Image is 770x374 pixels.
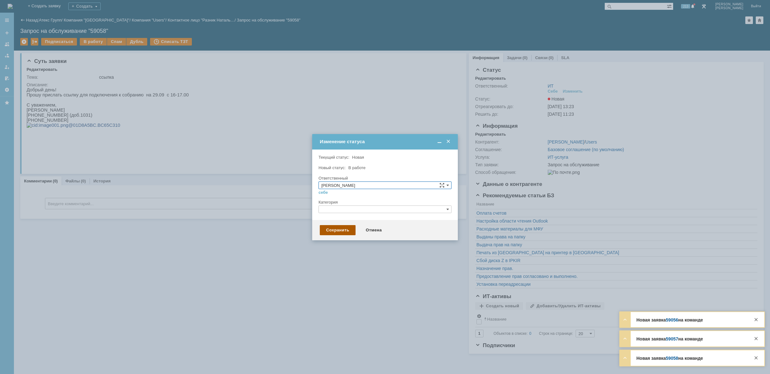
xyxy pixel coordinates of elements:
strong: Новая заявка на команде [636,336,703,341]
a: себе [319,190,328,195]
div: Закрыть [752,335,760,342]
strong: Новая заявка на команде [636,317,703,322]
a: 59056 [666,317,678,322]
div: Изменение статуса [320,139,451,144]
span: В работе [348,165,365,170]
a: 59058 [666,356,678,361]
span: Сложная форма [439,183,445,188]
span: Закрыть [445,139,451,144]
div: Категория [319,200,450,204]
label: Текущий статус: [319,155,349,160]
div: Закрыть [752,316,760,323]
span: Свернуть (Ctrl + M) [436,139,443,144]
a: 59057 [666,336,678,341]
span: Новая [352,155,364,160]
div: Развернуть [621,316,629,323]
label: Новый статус: [319,165,346,170]
div: Закрыть [752,354,760,362]
div: Ответственный [319,176,450,180]
strong: Новая заявка на команде [636,356,703,361]
div: Развернуть [621,335,629,342]
div: Развернуть [621,354,629,362]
